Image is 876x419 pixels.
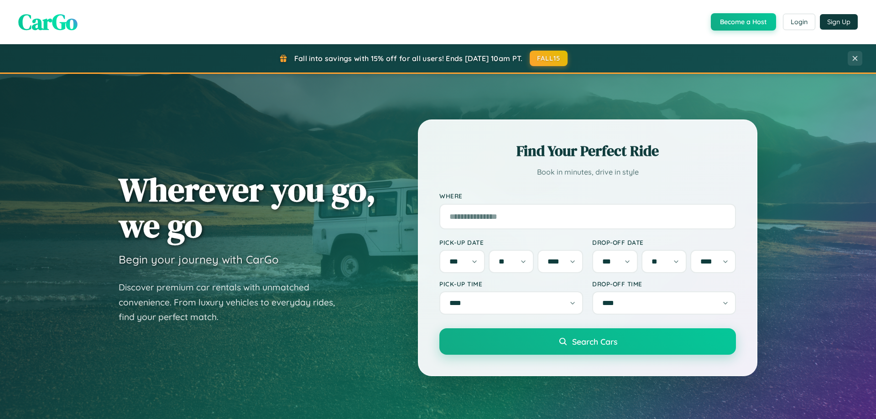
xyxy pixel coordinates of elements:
button: FALL15 [530,51,568,66]
h1: Wherever you go, we go [119,171,376,243]
h2: Find Your Perfect Ride [439,141,736,161]
h3: Begin your journey with CarGo [119,253,279,266]
label: Drop-off Date [592,238,736,246]
label: Drop-off Time [592,280,736,288]
span: Fall into savings with 15% off for all users! Ends [DATE] 10am PT. [294,54,523,63]
span: Search Cars [572,336,617,347]
button: Become a Host [711,13,776,31]
label: Pick-up Date [439,238,583,246]
button: Search Cars [439,328,736,355]
p: Discover premium car rentals with unmatched convenience. From luxury vehicles to everyday rides, ... [119,280,347,325]
p: Book in minutes, drive in style [439,166,736,179]
button: Login [783,14,815,30]
span: CarGo [18,7,78,37]
button: Sign Up [820,14,858,30]
label: Pick-up Time [439,280,583,288]
label: Where [439,192,736,200]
